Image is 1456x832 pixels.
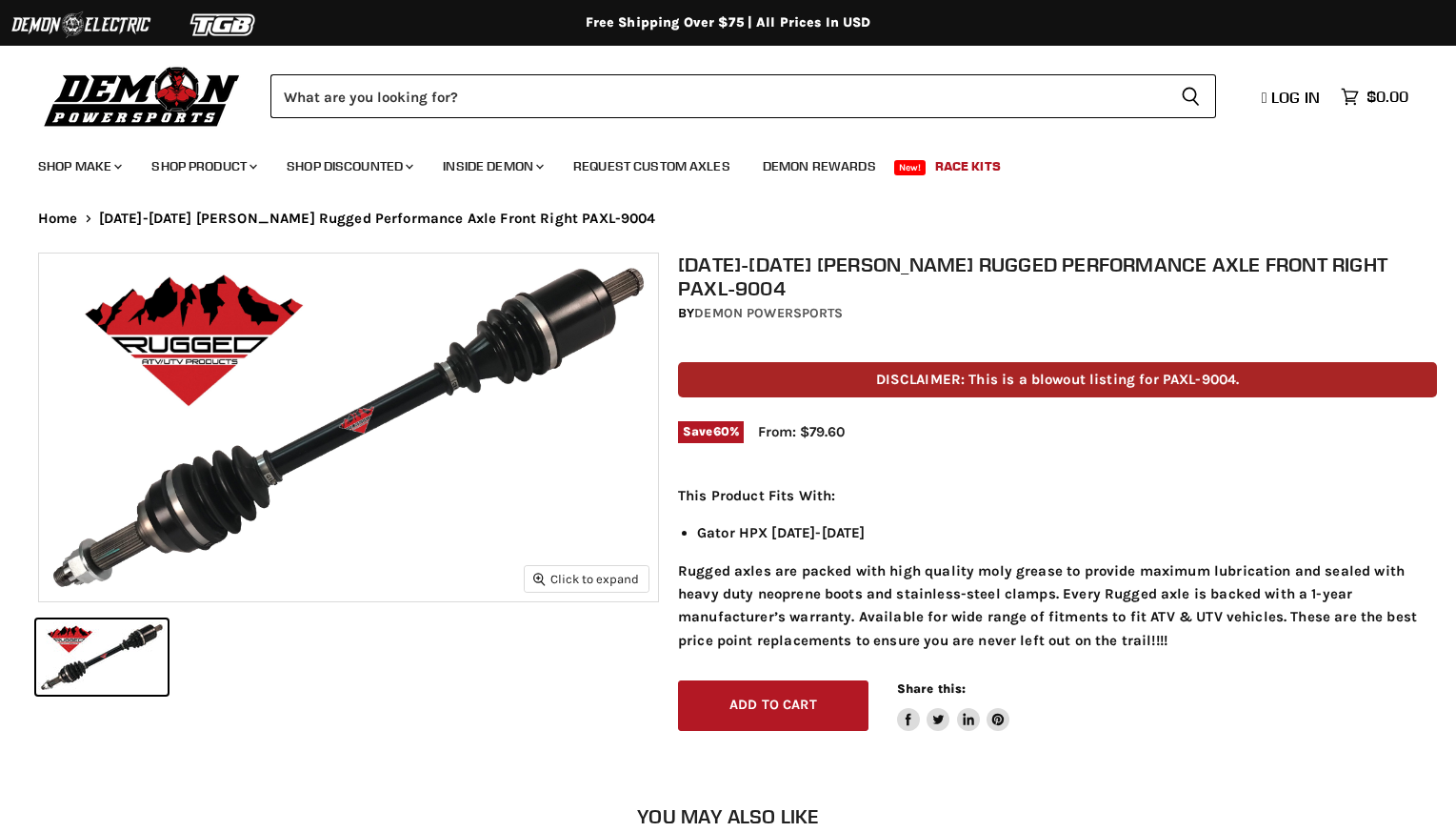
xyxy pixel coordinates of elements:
[678,680,868,731] button: Add to cart
[270,74,1166,118] input: Search
[1366,88,1408,106] span: $0.00
[24,147,133,186] a: Shop Make
[1166,74,1216,118] button: Search
[559,147,745,186] a: Request Custom Axles
[921,147,1015,186] a: Race Kits
[678,253,1437,300] h1: [DATE]-[DATE] [PERSON_NAME] Rugged Performance Axle Front Right PAXL-9004
[897,681,966,696] span: Share this:
[1271,88,1320,107] span: Log in
[678,362,1437,397] p: DISCLAIMER: This is a blowout listing for PAXL-9004.
[694,305,843,321] a: Demon Powersports
[697,521,1437,544] li: Gator HPX [DATE]-[DATE]
[24,139,1404,186] ul: Main menu
[36,619,168,695] button: 2010-2013 John Deere Rugged Performance Axle Front Right PAXL-9004 thumbnail
[758,423,845,440] span: From: $79.60
[894,160,927,175] span: New!
[1331,83,1418,111] a: $0.00
[897,680,1010,731] aside: Share this:
[39,254,658,602] img: 2010-2013 John Deere Rugged Performance Axle Front Right PAXL-9004
[10,7,152,43] img: Demon Electric Logo 2
[678,303,1437,324] div: by
[38,62,247,130] img: Demon Powersports
[272,147,425,186] a: Shop Discounted
[525,566,648,592] button: Click to expand
[38,805,1418,827] h2: You may also like
[678,421,744,442] span: Save %
[533,572,639,586] span: Click to expand
[748,147,890,186] a: Demon Rewards
[270,74,1216,118] form: Product
[152,7,295,43] img: TGB Logo 2
[1253,89,1331,106] a: Log in
[137,147,269,186] a: Shop Product
[713,424,729,438] span: 60
[38,211,78,227] a: Home
[429,147,555,186] a: Inside Demon
[99,211,656,227] span: [DATE]-[DATE] [PERSON_NAME] Rugged Performance Axle Front Right PAXL-9004
[729,697,817,713] span: Add to cart
[678,484,1437,652] div: Rugged axles are packed with high quality moly grease to provide maximum lubrication and sealed w...
[678,484,1437,507] p: This Product Fits With:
